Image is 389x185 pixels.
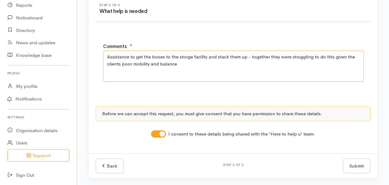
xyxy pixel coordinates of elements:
[168,131,315,138] label: I consent to these details being shared with the 'Here to help u' team.
[131,163,335,167] h6: Step 3 of 3
[7,149,69,162] button: Support
[343,159,370,174] button: Submit
[96,159,124,174] a: Back
[99,9,233,14] h3: What help is needed
[7,69,69,77] h6: Profile
[103,43,127,50] label: Comments
[96,106,370,121] div: Before we can accept this request, you must give consent that you have permission to share these ...
[130,43,132,47] sup: ●
[99,3,233,7] h6: Step 3 of 3
[7,113,69,121] h6: Settings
